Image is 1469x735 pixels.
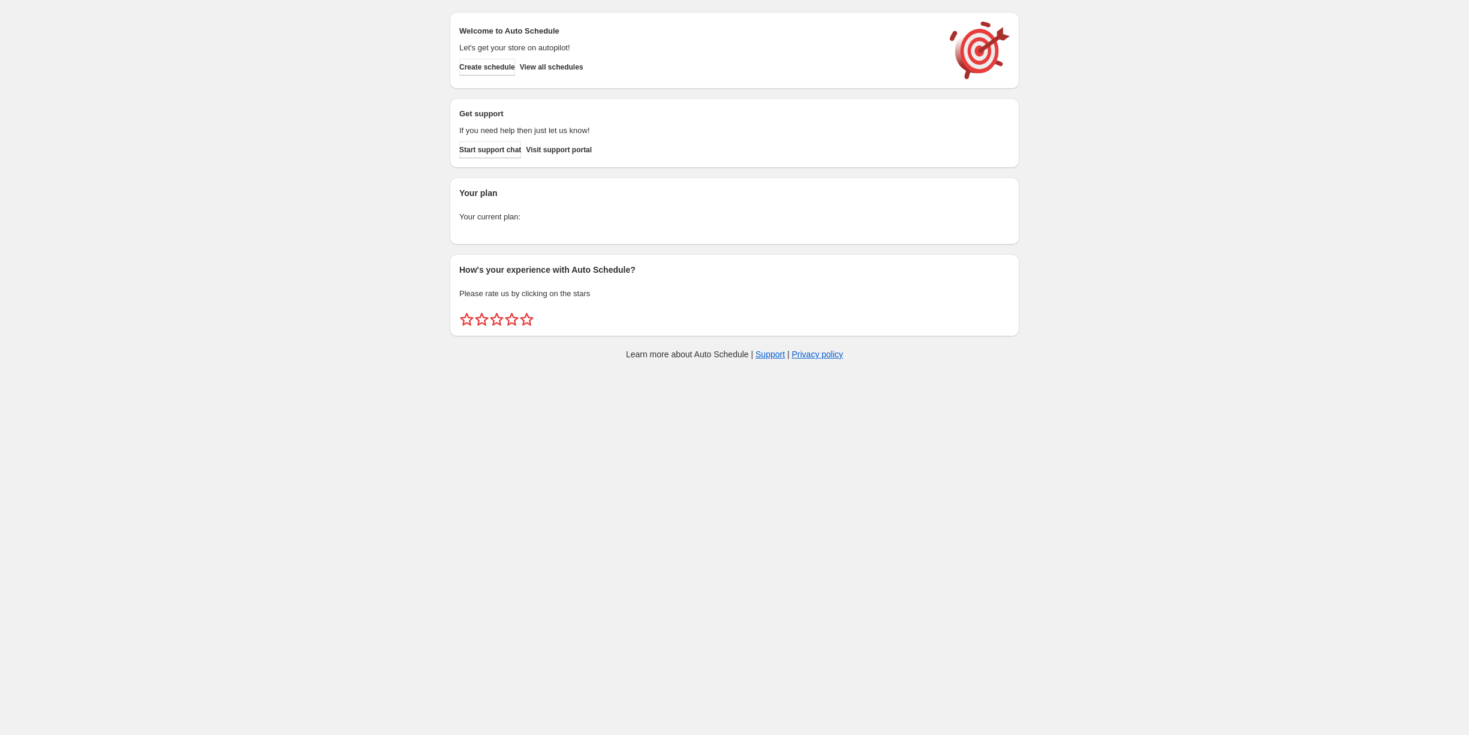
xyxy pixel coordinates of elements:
[526,141,592,158] a: Visit support portal
[626,348,843,360] p: Learn more about Auto Schedule | |
[459,25,938,37] h2: Welcome to Auto Schedule
[459,108,938,120] h2: Get support
[459,187,1010,199] h2: Your plan
[520,62,583,72] span: View all schedules
[459,42,938,54] p: Let's get your store on autopilot!
[459,59,515,76] button: Create schedule
[459,264,1010,276] h2: How's your experience with Auto Schedule?
[755,350,785,359] a: Support
[459,62,515,72] span: Create schedule
[526,145,592,155] span: Visit support portal
[459,211,1010,223] p: Your current plan:
[792,350,844,359] a: Privacy policy
[459,145,521,155] span: Start support chat
[459,125,938,137] p: If you need help then just let us know!
[520,59,583,76] button: View all schedules
[459,288,1010,300] p: Please rate us by clicking on the stars
[459,141,521,158] a: Start support chat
